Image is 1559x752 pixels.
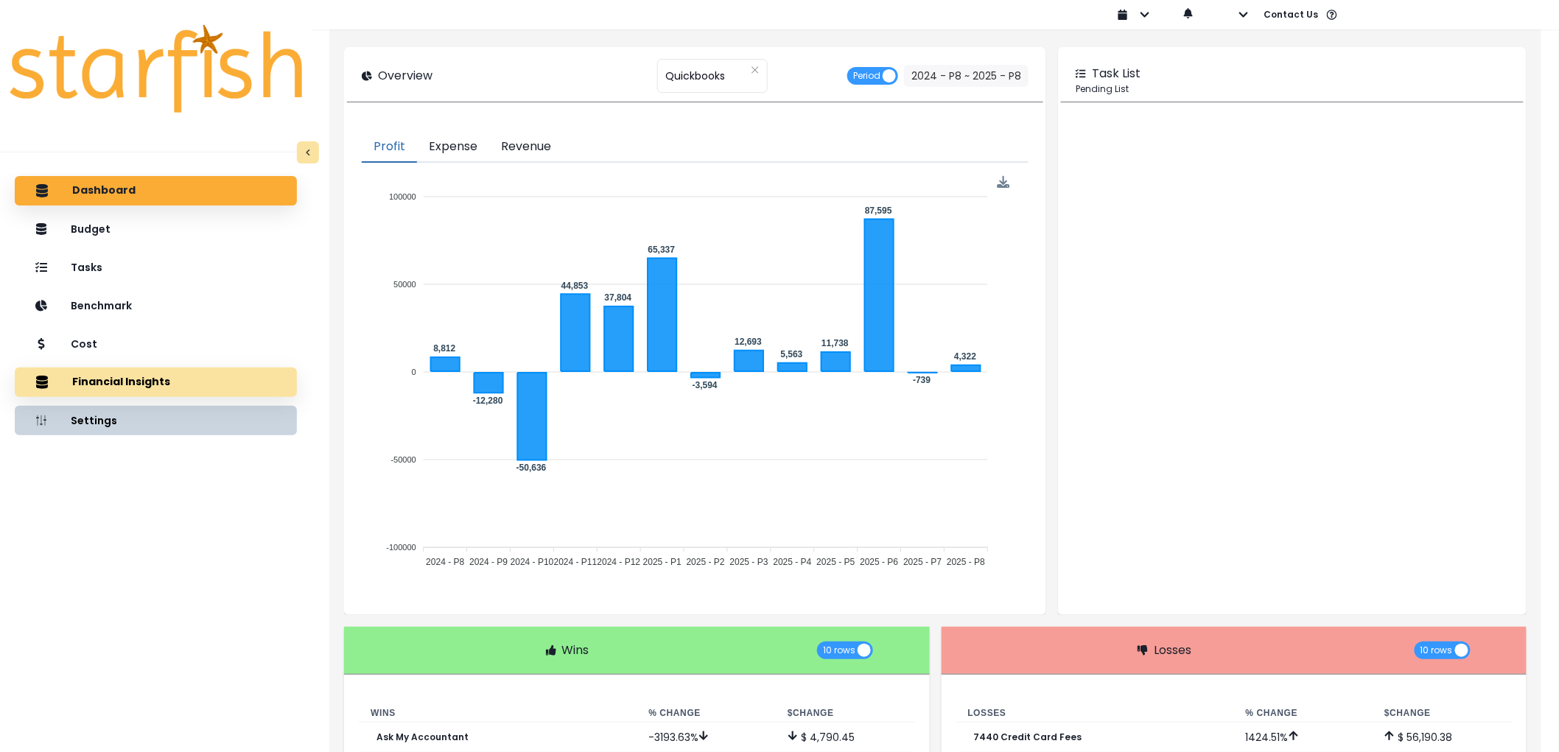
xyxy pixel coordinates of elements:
tspan: 2024 - P11 [554,557,598,567]
td: 1424.51 % [1234,722,1373,752]
p: Losses [1154,642,1191,659]
span: Period [853,67,880,85]
img: Download Profit [998,176,1010,189]
p: Tasks [71,261,102,274]
tspan: 2025 - P2 [687,557,725,567]
th: Wins [359,704,637,723]
p: Wins [562,642,589,659]
div: Menu [998,176,1010,189]
tspan: 2024 - P10 [511,557,554,567]
p: Dashboard [72,184,136,197]
p: Ask My Accountant [376,732,469,742]
button: Benchmark [15,291,297,320]
p: Pending List [1076,82,1509,96]
th: Losses [956,704,1234,723]
tspan: 2025 - P8 [947,557,985,567]
tspan: -50000 [391,455,416,464]
p: Cost [71,338,97,351]
tspan: 2025 - P6 [861,557,899,567]
button: Tasks [15,253,297,282]
th: % Change [637,704,776,723]
span: 10 rows [823,642,855,659]
button: Settings [15,406,297,435]
tspan: 2025 - P4 [774,557,812,567]
tspan: 2025 - P3 [730,557,768,567]
span: Quickbooks [665,60,725,91]
span: 10 rows [1420,642,1453,659]
tspan: 2025 - P1 [643,557,682,567]
tspan: -100000 [387,543,416,552]
td: $ 4,790.45 [776,722,915,752]
tspan: 2025 - P5 [817,557,855,567]
button: Revenue [489,132,563,163]
button: Cost [15,329,297,359]
button: Financial Insights [15,368,297,397]
button: Clear [751,63,760,77]
p: Budget [71,223,111,236]
td: $ 56,190.38 [1373,722,1512,752]
p: Benchmark [71,300,132,312]
th: % Change [1234,704,1373,723]
svg: close [751,66,760,74]
th: $ Change [1373,704,1512,723]
tspan: 2025 - P7 [903,557,942,567]
tspan: 100000 [389,192,416,201]
tspan: 2024 - P9 [469,557,508,567]
td: -3193.63 % [637,722,776,752]
button: Profit [362,132,417,163]
p: Overview [378,67,432,85]
button: Dashboard [15,176,297,205]
button: Budget [15,214,297,244]
p: 7440 Credit Card Fees [974,732,1082,742]
p: Task List [1092,65,1141,82]
th: $ Change [776,704,915,723]
tspan: 2024 - P8 [427,557,465,567]
button: 2024 - P8 ~ 2025 - P8 [904,65,1029,87]
tspan: 2024 - P12 [598,557,641,567]
button: Expense [417,132,489,163]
